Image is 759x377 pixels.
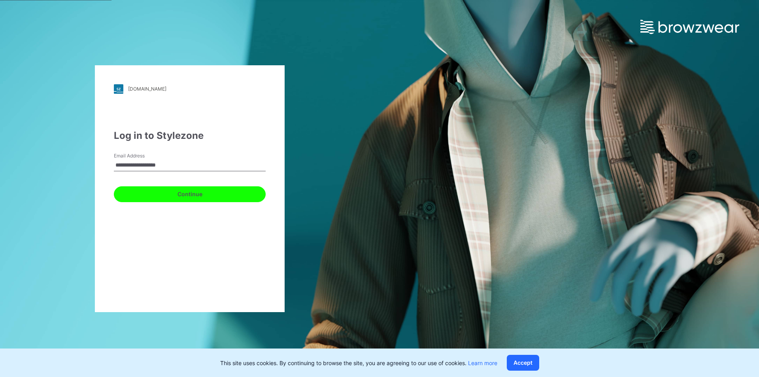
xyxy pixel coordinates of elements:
[114,84,266,94] a: [DOMAIN_NAME]
[220,359,497,367] p: This site uses cookies. By continuing to browse the site, you are agreeing to our use of cookies.
[114,186,266,202] button: Continue
[114,152,169,159] label: Email Address
[640,20,739,34] img: browzwear-logo.e42bd6dac1945053ebaf764b6aa21510.svg
[468,360,497,366] a: Learn more
[114,84,123,94] img: stylezone-logo.562084cfcfab977791bfbf7441f1a819.svg
[114,129,266,143] div: Log in to Stylezone
[507,355,539,371] button: Accept
[128,86,166,92] div: [DOMAIN_NAME]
